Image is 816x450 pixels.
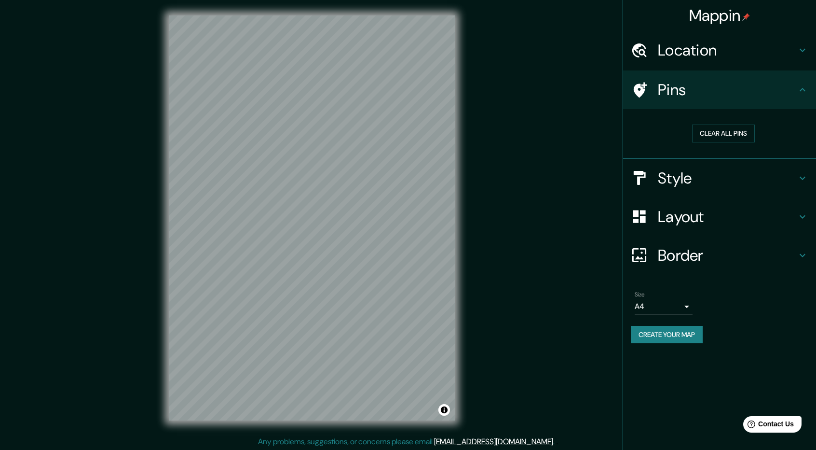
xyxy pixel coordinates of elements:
div: . [555,436,556,448]
h4: Style [658,169,797,188]
button: Create your map [631,326,703,344]
div: Pins [623,70,816,109]
h4: Location [658,41,797,60]
div: Border [623,236,816,275]
h4: Layout [658,207,797,226]
button: Toggle attribution [438,404,450,416]
div: Layout [623,197,816,236]
canvas: Map [169,15,455,421]
div: . [556,436,558,448]
h4: Pins [658,80,797,99]
img: pin-icon.png [742,13,750,21]
div: Style [623,159,816,197]
h4: Mappin [689,6,750,25]
a: [EMAIL_ADDRESS][DOMAIN_NAME] [434,436,553,447]
div: A4 [635,299,693,314]
iframe: Help widget launcher [730,412,805,439]
button: Clear all pins [692,125,755,142]
h4: Border [658,246,797,265]
div: Location [623,31,816,70]
label: Size [635,290,645,298]
p: Any problems, suggestions, or concerns please email . [258,436,555,448]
